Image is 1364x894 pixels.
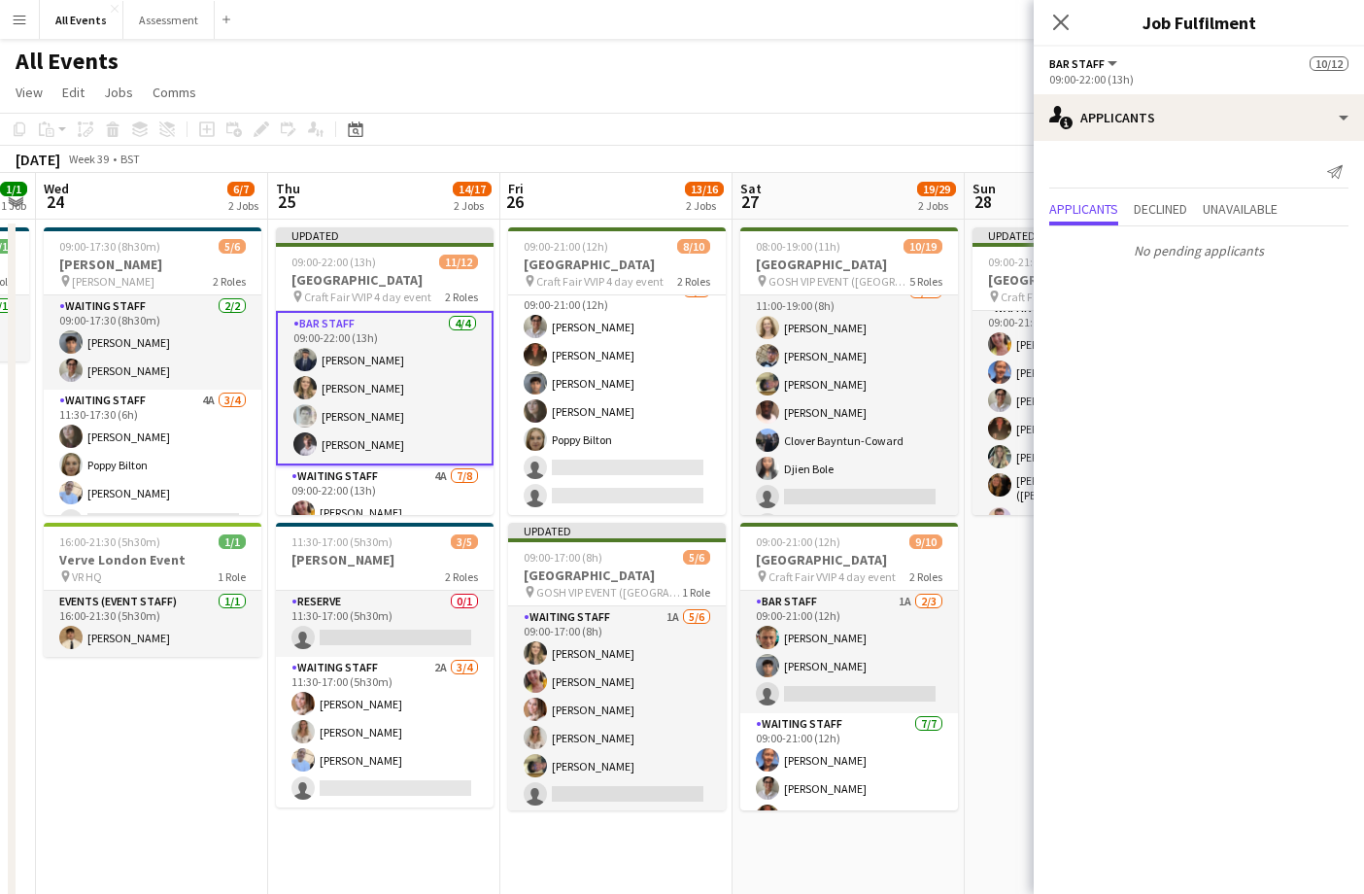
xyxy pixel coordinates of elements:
h3: [PERSON_NAME] [44,256,261,273]
span: 09:00-21:00 (12h) [988,255,1073,269]
span: Jobs [104,84,133,101]
app-card-role: Bar Staff1A2/309:00-21:00 (12h)[PERSON_NAME][PERSON_NAME] [740,591,958,713]
span: 09:00-17:30 (8h30m) [59,239,160,254]
span: Fri [508,180,524,197]
div: Updated09:00-22:00 (13h)11/12[GEOGRAPHIC_DATA] Craft Fair VVIP 4 day event2 RolesBar Staff4/409:0... [276,227,494,515]
app-card-role: Waiting Staff4A7/809:00-22:00 (13h)[PERSON_NAME] [276,465,494,729]
h3: [GEOGRAPHIC_DATA] [508,256,726,273]
span: 2 Roles [677,274,710,289]
app-card-role: Waiting Staff5/709:00-21:00 (12h)[PERSON_NAME][PERSON_NAME][PERSON_NAME][PERSON_NAME]Poppy Bilton [508,280,726,515]
span: 25 [273,190,300,213]
span: 14/17 [453,182,492,196]
app-card-role: Waiting Staff2/209:00-17:30 (8h30m)[PERSON_NAME][PERSON_NAME] [44,295,261,390]
div: Applicants [1034,94,1364,141]
span: 28 [970,190,996,213]
a: Comms [145,80,204,105]
span: Craft Fair VVIP 4 day event [304,290,431,304]
button: Assessment [123,1,215,39]
span: 8/10 [677,239,710,254]
span: GOSH VIP EVENT ([GEOGRAPHIC_DATA][PERSON_NAME]) [768,274,909,289]
div: Updated [972,227,1190,243]
h3: [GEOGRAPHIC_DATA] [276,271,494,289]
span: 2 Roles [445,569,478,584]
app-card-role: Waiting Staff6/1111:00-19:00 (8h)[PERSON_NAME][PERSON_NAME][PERSON_NAME][PERSON_NAME]Clover Baynt... [740,281,958,629]
app-job-card: 09:00-17:30 (8h30m)5/6[PERSON_NAME] [PERSON_NAME]2 RolesWaiting Staff2/209:00-17:30 (8h30m)[PERSO... [44,227,261,515]
app-card-role: Waiting Staff4A3/411:30-17:30 (6h)[PERSON_NAME]Poppy Bilton[PERSON_NAME] [44,390,261,540]
span: Bar Staff [1049,56,1105,71]
app-card-role: Bar Staff4/409:00-22:00 (13h)[PERSON_NAME][PERSON_NAME][PERSON_NAME][PERSON_NAME] [276,311,494,465]
app-job-card: Updated09:00-17:00 (8h)5/6[GEOGRAPHIC_DATA] GOSH VIP EVENT ([GEOGRAPHIC_DATA][PERSON_NAME])1 Role... [508,523,726,810]
span: 09:00-17:00 (8h) [524,550,602,565]
span: 10/19 [904,239,942,254]
span: 27 [737,190,762,213]
app-job-card: 08:00-19:00 (11h)10/19[GEOGRAPHIC_DATA] GOSH VIP EVENT ([GEOGRAPHIC_DATA][PERSON_NAME])5 Roles[PE... [740,227,958,515]
span: 2 Roles [445,290,478,304]
span: VR HQ [72,569,102,584]
span: Unavailable [1203,202,1278,216]
span: 09:00-21:00 (12h) [756,534,840,549]
a: Jobs [96,80,141,105]
button: Bar Staff [1049,56,1120,71]
app-card-role: Events (Event Staff)1/116:00-21:30 (5h30m)[PERSON_NAME] [44,591,261,657]
span: 5/6 [219,239,246,254]
p: No pending applicants [1034,234,1364,267]
div: 09:00-22:00 (13h) [1049,72,1348,86]
span: 6/7 [227,182,255,196]
app-card-role: Waiting Staff7/709:00-21:00 (12h)[PERSON_NAME][PERSON_NAME][PERSON_NAME][PERSON_NAME][PERSON_NAME... [972,297,1190,538]
span: 11:30-17:00 (5h30m) [291,534,392,549]
span: 9/10 [909,534,942,549]
span: 3/5 [451,534,478,549]
div: 2 Jobs [228,198,258,213]
span: 13/16 [685,182,724,196]
span: 09:00-22:00 (13h) [291,255,376,269]
span: 2 Roles [909,569,942,584]
h1: All Events [16,47,119,76]
app-job-card: 09:00-21:00 (12h)8/10[GEOGRAPHIC_DATA] Craft Fair VVIP 4 day event2 Roles[PERSON_NAME][PERSON_NAM... [508,227,726,515]
span: Applicants [1049,202,1118,216]
span: 5/6 [683,550,710,565]
span: 1 Role [682,585,710,600]
span: Edit [62,84,85,101]
div: [DATE] [16,150,60,169]
app-job-card: 16:00-21:30 (5h30m)1/1Verve London Event VR HQ1 RoleEvents (Event Staff)1/116:00-21:30 (5h30m)[PE... [44,523,261,657]
span: 09:00-21:00 (12h) [524,239,608,254]
span: 24 [41,190,69,213]
span: [PERSON_NAME] [72,274,154,289]
app-job-card: 11:30-17:00 (5h30m)3/5[PERSON_NAME]2 RolesReserve0/111:30-17:00 (5h30m) Waiting Staff2A3/411:30-1... [276,523,494,808]
span: 19/29 [917,182,956,196]
app-job-card: 09:00-21:00 (12h)9/10[GEOGRAPHIC_DATA] Craft Fair VVIP 4 day event2 RolesBar Staff1A2/309:00-21:0... [740,523,958,810]
app-card-role: Waiting Staff1A5/609:00-17:00 (8h)[PERSON_NAME][PERSON_NAME][PERSON_NAME][PERSON_NAME][PERSON_NAME] [508,606,726,813]
div: 2 Jobs [918,198,955,213]
span: Craft Fair VVIP 4 day event [768,569,896,584]
h3: [GEOGRAPHIC_DATA] [740,256,958,273]
span: Sun [972,180,996,197]
h3: [GEOGRAPHIC_DATA] [972,271,1190,289]
a: View [8,80,51,105]
span: Comms [153,84,196,101]
span: Week 39 [64,152,113,166]
span: Thu [276,180,300,197]
h3: Job Fulfilment [1034,10,1364,35]
span: 2 Roles [213,274,246,289]
span: 10/12 [1310,56,1348,71]
a: Edit [54,80,92,105]
span: 1/1 [219,534,246,549]
div: Updated [508,523,726,538]
span: 08:00-19:00 (11h) [756,239,840,254]
span: GOSH VIP EVENT ([GEOGRAPHIC_DATA][PERSON_NAME]) [536,585,682,600]
span: Sat [740,180,762,197]
app-card-role: Waiting Staff2A3/411:30-17:00 (5h30m)[PERSON_NAME][PERSON_NAME][PERSON_NAME] [276,657,494,808]
h3: Verve London Event [44,551,261,568]
div: 2 Jobs [686,198,723,213]
div: Updated [276,227,494,243]
div: BST [120,152,140,166]
app-job-card: Updated09:00-21:00 (12h)11/11[GEOGRAPHIC_DATA] Craft Fair VVIP 4 day event3 RolesReserve1/109:00-... [972,227,1190,515]
span: 26 [505,190,524,213]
